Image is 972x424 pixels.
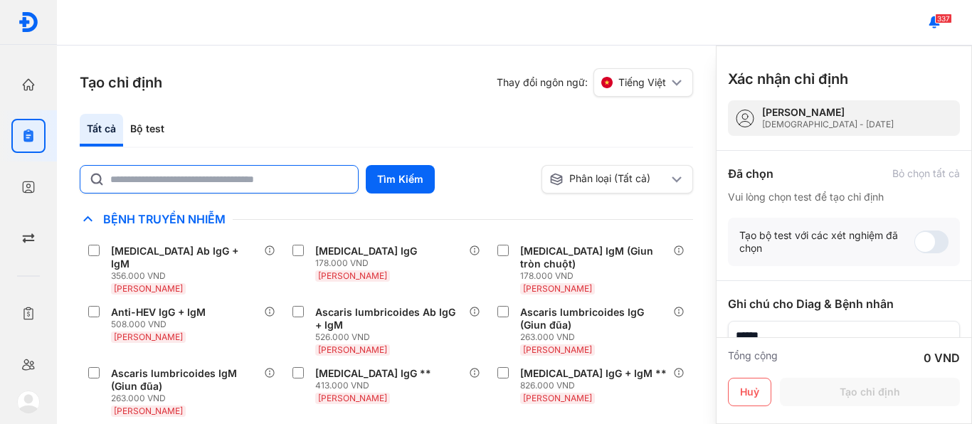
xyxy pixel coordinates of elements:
div: Tất cả [80,114,123,147]
div: Bỏ chọn tất cả [892,167,960,180]
div: Thay đổi ngôn ngữ: [497,68,693,97]
div: [MEDICAL_DATA] IgG [315,245,417,258]
div: Phân loại (Tất cả) [549,172,669,186]
span: [PERSON_NAME] [523,393,592,403]
h3: Tạo chỉ định [80,73,162,92]
div: 508.000 VND [111,319,211,330]
div: Bộ test [123,114,171,147]
img: logo [18,11,39,33]
div: 178.000 VND [520,270,673,282]
div: [DEMOGRAPHIC_DATA] - [DATE] [762,119,894,130]
span: [PERSON_NAME] [318,344,387,355]
span: [PERSON_NAME] [318,393,387,403]
div: Tạo bộ test với các xét nghiệm đã chọn [739,229,914,255]
div: Ascaris lumbricoides Ab IgG + IgM [315,306,463,332]
div: Đã chọn [728,165,773,182]
span: [PERSON_NAME] [318,270,387,281]
span: [PERSON_NAME] [523,283,592,294]
span: [PERSON_NAME] [114,283,183,294]
div: 413.000 VND [315,380,437,391]
div: Ascaris lumbricoides IgG (Giun đũa) [520,306,667,332]
div: Anti-HEV IgG + IgM [111,306,206,319]
span: [PERSON_NAME] [114,332,183,342]
div: [MEDICAL_DATA] IgG ** [315,367,431,380]
div: 263.000 VND [520,332,673,343]
div: 526.000 VND [315,332,468,343]
span: Tiếng Việt [618,76,666,89]
div: Ascaris lumbricoides IgM (Giun đũa) [111,367,258,393]
span: [PERSON_NAME] [523,344,592,355]
span: [PERSON_NAME] [114,406,183,416]
div: [MEDICAL_DATA] Ab IgG + IgM [111,245,258,270]
div: 356.000 VND [111,270,264,282]
button: Tìm Kiếm [366,165,435,194]
button: Huỷ [728,378,771,406]
div: 263.000 VND [111,393,264,404]
div: 178.000 VND [315,258,423,269]
button: Tạo chỉ định [780,378,960,406]
div: [MEDICAL_DATA] IgG + IgM ** [520,367,667,380]
span: Bệnh Truyền Nhiễm [96,212,233,226]
span: 337 [935,14,952,23]
div: 826.000 VND [520,380,672,391]
img: logo [17,391,40,413]
div: [PERSON_NAME] [762,106,894,119]
div: 0 VND [924,349,960,366]
div: [MEDICAL_DATA] IgM (Giun tròn chuột) [520,245,667,270]
div: Tổng cộng [728,349,778,366]
div: Vui lòng chọn test để tạo chỉ định [728,191,960,203]
div: Ghi chú cho Diag & Bệnh nhân [728,295,960,312]
h3: Xác nhận chỉ định [728,69,848,89]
